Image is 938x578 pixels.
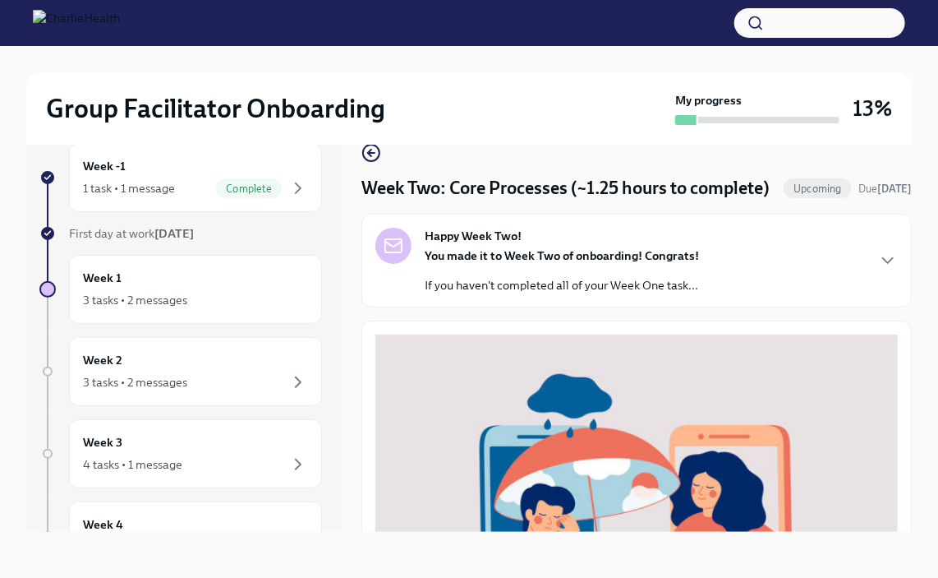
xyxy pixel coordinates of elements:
[39,143,322,212] a: Week -11 task • 1 messageComplete
[853,94,892,123] h3: 13%
[784,183,852,195] span: Upcoming
[425,248,699,263] strong: You made it to Week Two of onboarding! Congrats!
[83,351,122,369] h6: Week 2
[39,225,322,242] a: First day at work[DATE]
[858,183,912,195] span: Due
[83,516,123,534] h6: Week 4
[33,10,120,36] img: CharlieHealth
[858,181,912,197] span: August 25th, 2025 10:00
[216,183,282,195] span: Complete
[69,226,194,241] span: First day at work
[83,374,187,391] div: 3 tasks • 2 messages
[83,433,122,451] h6: Week 3
[46,92,385,125] h2: Group Facilitator Onboarding
[39,502,322,571] a: Week 4
[83,292,187,308] div: 3 tasks • 2 messages
[83,456,182,473] div: 4 tasks • 1 message
[425,277,699,294] p: If you haven't completed all of your Week One task...
[83,157,126,175] h6: Week -1
[83,269,122,287] h6: Week 1
[39,255,322,324] a: Week 13 tasks • 2 messages
[154,226,194,241] strong: [DATE]
[83,180,175,197] div: 1 task • 1 message
[39,337,322,406] a: Week 23 tasks • 2 messages
[39,419,322,488] a: Week 34 tasks • 1 message
[425,228,522,244] strong: Happy Week Two!
[361,176,770,201] h4: Week Two: Core Processes (~1.25 hours to complete)
[675,92,742,109] strong: My progress
[877,183,912,195] strong: [DATE]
